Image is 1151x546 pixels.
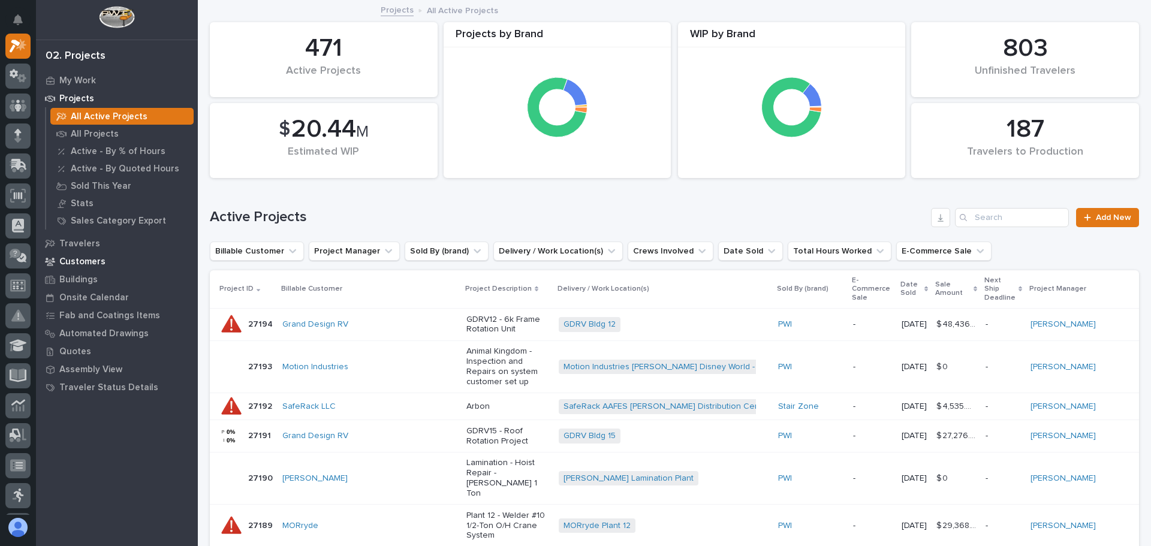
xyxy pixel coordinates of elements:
button: Sold By (brand) [405,242,489,261]
a: Stair Zone [778,402,819,412]
button: Crews Involved [628,242,713,261]
span: $ [279,118,290,141]
p: Animal Kingdom - Inspection and Repairs on system customer set up [466,346,549,387]
div: WIP by Brand [678,28,906,48]
a: PWI [778,431,792,441]
a: Grand Design RV [282,431,348,441]
a: Quotes [36,342,198,360]
a: Buildings [36,270,198,288]
a: Stats [46,195,198,212]
p: All Active Projects [71,111,147,122]
div: Unfinished Travelers [932,65,1119,90]
p: $ 48,436.03 [936,317,978,330]
p: $ 29,368.15 [936,518,978,531]
p: Active - By Quoted Hours [71,164,179,174]
p: Plant 12 - Welder #10 1/2-Ton O/H Crane System [466,511,549,541]
a: Projects [381,2,414,16]
p: My Work [59,76,96,86]
p: Onsite Calendar [59,292,129,303]
p: 27190 [248,471,275,484]
img: Workspace Logo [99,6,134,28]
a: [PERSON_NAME] [1031,319,1096,330]
p: 27192 [248,399,275,412]
p: All Projects [71,129,119,140]
p: Sold This Year [71,181,131,192]
p: Lamination - Hoist Repair - [PERSON_NAME] 1 Ton [466,458,549,498]
a: [PERSON_NAME] [1031,362,1096,372]
a: Sales Category Export [46,212,198,229]
p: Automated Drawings [59,328,149,339]
button: Date Sold [718,242,783,261]
a: PWI [778,521,792,531]
p: Project Manager [1029,282,1086,295]
div: Estimated WIP [230,146,417,171]
p: Buildings [59,274,98,285]
p: Quotes [59,346,91,357]
a: [PERSON_NAME] Lamination Plant [564,473,694,484]
p: E-Commerce Sale [852,274,893,304]
a: Customers [36,252,198,270]
div: Travelers to Production [932,146,1119,171]
p: - [853,362,892,372]
a: [PERSON_NAME] [1031,402,1096,412]
input: Search [955,208,1069,227]
p: GDRV15 - Roof Rotation Project [466,426,549,447]
a: My Work [36,71,198,89]
a: Active - By Quoted Hours [46,160,198,177]
p: Delivery / Work Location(s) [558,282,649,295]
p: Sale Amount [935,278,971,300]
p: [DATE] [902,362,927,372]
a: Travelers [36,234,198,252]
p: - [986,362,1021,372]
a: Motion Industries [282,362,348,372]
a: Fab and Coatings Items [36,306,198,324]
div: Active Projects [230,65,417,90]
a: Traveler Status Details [36,378,198,396]
p: Date Sold [900,278,921,300]
span: M [356,124,369,140]
p: Project ID [219,282,254,295]
p: Stats [71,198,94,209]
p: [DATE] [902,402,927,412]
a: Onsite Calendar [36,288,198,306]
p: - [986,402,1021,412]
div: 02. Projects [46,50,106,63]
p: $ 4,535.00 [936,399,978,412]
p: Active - By % of Hours [71,146,165,157]
p: All Active Projects [427,3,498,16]
p: Sales Category Export [71,216,166,227]
button: Project Manager [309,242,400,261]
a: SafeRack LLC [282,402,336,412]
a: [PERSON_NAME] [1031,431,1096,441]
button: Billable Customer [210,242,304,261]
p: Assembly View [59,364,122,375]
a: SafeRack AAFES [PERSON_NAME] Distribution Center [564,402,770,412]
a: All Active Projects [46,108,198,125]
p: $ 27,276.92 [936,429,978,441]
p: 27193 [248,360,275,372]
div: Projects by Brand [444,28,671,48]
p: 27189 [248,518,275,531]
p: Projects [59,93,94,104]
p: - [853,431,892,441]
a: GDRV Bldg 15 [564,431,616,441]
p: Customers [59,257,106,267]
p: - [986,431,1021,441]
a: Motion Industries [PERSON_NAME] Disney World - [GEOGRAPHIC_DATA] [564,362,840,372]
a: [PERSON_NAME] [282,473,348,484]
a: [PERSON_NAME] [1031,521,1096,531]
div: 803 [932,34,1119,64]
a: PWI [778,319,792,330]
div: 187 [932,114,1119,144]
a: All Projects [46,125,198,142]
p: $ 0 [936,360,950,372]
p: Sold By (brand) [777,282,828,295]
a: Sold This Year [46,177,198,194]
p: Billable Customer [281,282,342,295]
a: [PERSON_NAME] [1031,473,1096,484]
button: Notifications [5,7,31,32]
button: Delivery / Work Location(s) [493,242,623,261]
a: Assembly View [36,360,198,378]
p: - [986,473,1021,484]
p: - [986,319,1021,330]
